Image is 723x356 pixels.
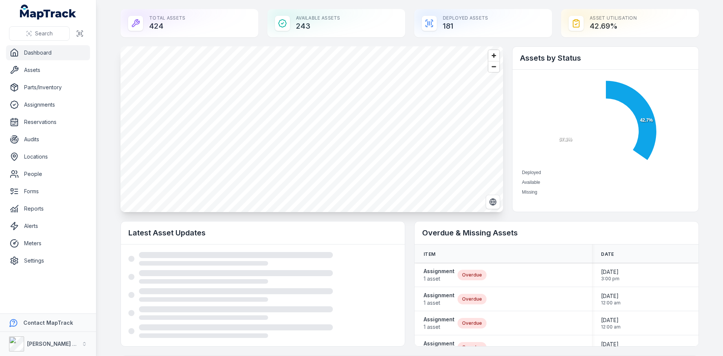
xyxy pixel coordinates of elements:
[424,292,455,299] strong: Assignment
[601,300,621,306] span: 12:00 am
[522,180,540,185] span: Available
[6,97,90,112] a: Assignments
[6,218,90,234] a: Alerts
[522,170,541,175] span: Deployed
[601,268,619,276] span: [DATE]
[458,342,487,353] div: Overdue
[6,149,90,164] a: Locations
[120,46,503,212] canvas: Map
[522,189,537,195] span: Missing
[6,45,90,60] a: Dashboard
[424,323,455,331] span: 1 asset
[520,53,691,63] h2: Assets by Status
[424,340,455,347] strong: Assignment
[422,228,691,238] h2: Overdue & Missing Assets
[486,195,500,209] button: Switch to Satellite View
[458,318,487,328] div: Overdue
[6,63,90,78] a: Assets
[6,253,90,268] a: Settings
[424,267,455,275] strong: Assignment
[601,276,619,282] span: 3:00 pm
[458,270,487,280] div: Overdue
[6,132,90,147] a: Audits
[601,316,621,324] span: [DATE]
[424,267,455,283] a: Assignment1 asset
[601,341,621,348] span: [DATE]
[6,236,90,251] a: Meters
[601,268,619,282] time: 9/30/2025, 3:00:00 PM
[128,228,397,238] h2: Latest Asset Updates
[27,341,89,347] strong: [PERSON_NAME] Group
[424,292,455,307] a: Assignment1 asset
[424,251,435,257] span: Item
[601,251,614,257] span: Date
[601,341,621,354] time: 9/13/2025, 12:00:00 AM
[458,294,487,304] div: Overdue
[35,30,53,37] span: Search
[488,50,499,61] button: Zoom in
[488,61,499,72] button: Zoom out
[424,316,455,331] a: Assignment1 asset
[6,80,90,95] a: Parts/Inventory
[6,184,90,199] a: Forms
[23,319,73,326] strong: Contact MapTrack
[6,167,90,182] a: People
[20,5,76,20] a: MapTrack
[601,316,621,330] time: 9/14/2025, 12:00:00 AM
[601,324,621,330] span: 12:00 am
[601,292,621,306] time: 7/31/2025, 12:00:00 AM
[424,275,455,283] span: 1 asset
[424,316,455,323] strong: Assignment
[424,340,455,355] a: Assignment
[6,115,90,130] a: Reservations
[424,299,455,307] span: 1 asset
[9,26,70,41] button: Search
[601,292,621,300] span: [DATE]
[6,201,90,216] a: Reports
